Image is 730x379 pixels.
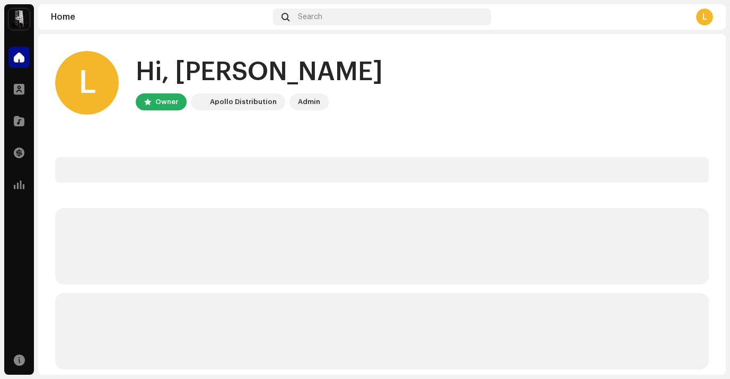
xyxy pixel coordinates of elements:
[55,51,119,115] div: L
[136,55,383,89] div: Hi, [PERSON_NAME]
[8,8,30,30] img: 28cd5e4f-d8b3-4e3e-9048-38ae6d8d791a
[696,8,713,25] div: L
[193,96,206,108] img: 28cd5e4f-d8b3-4e3e-9048-38ae6d8d791a
[155,96,178,108] div: Owner
[210,96,277,108] div: Apollo Distribution
[51,13,269,21] div: Home
[298,13,322,21] span: Search
[298,96,320,108] div: Admin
